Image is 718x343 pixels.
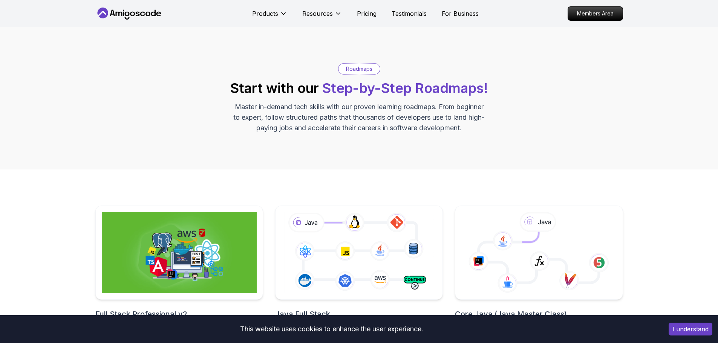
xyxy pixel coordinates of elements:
[568,7,623,20] p: Members Area
[6,321,657,337] div: This website uses cookies to enhance the user experience.
[322,80,488,96] span: Step-by-Step Roadmaps!
[455,309,623,319] h2: Core Java (Java Master Class)
[95,309,263,319] h2: Full Stack Professional v2
[442,9,479,18] a: For Business
[230,81,488,96] h2: Start with our
[252,9,287,24] button: Products
[357,9,377,18] a: Pricing
[392,9,427,18] a: Testimonials
[568,6,623,21] a: Members Area
[102,212,257,293] img: Full Stack Professional v2
[233,102,486,133] p: Master in-demand tech skills with our proven learning roadmaps. From beginner to expert, follow s...
[252,9,278,18] p: Products
[302,9,342,24] button: Resources
[302,9,333,18] p: Resources
[669,323,712,335] button: Accept cookies
[275,309,443,319] h2: Java Full Stack
[346,65,372,73] p: Roadmaps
